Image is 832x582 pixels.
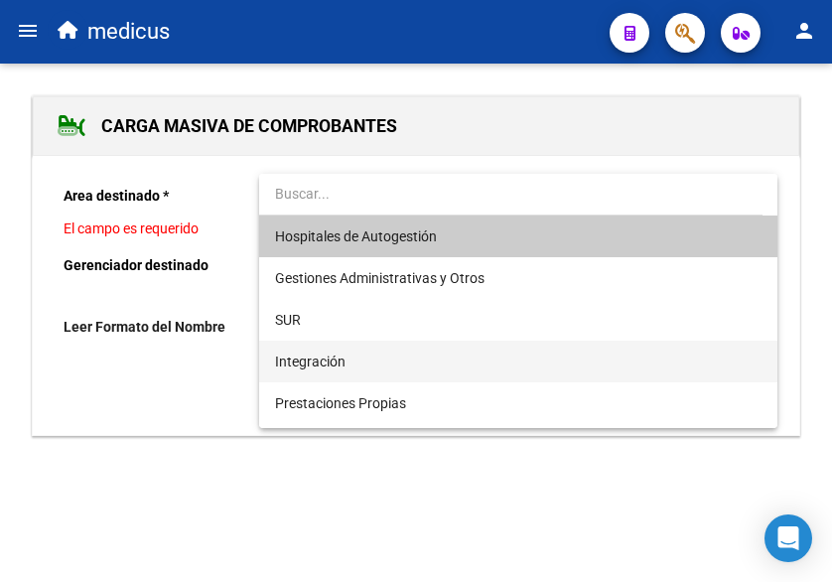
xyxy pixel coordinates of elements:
[764,514,812,562] div: Open Intercom Messenger
[275,354,346,369] span: Integración
[275,270,485,286] span: Gestiones Administrativas y Otros
[275,312,301,328] span: SUR
[275,395,406,411] span: Prestaciones Propias
[259,173,763,215] input: dropdown search
[275,228,437,244] span: Hospitales de Autogestión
